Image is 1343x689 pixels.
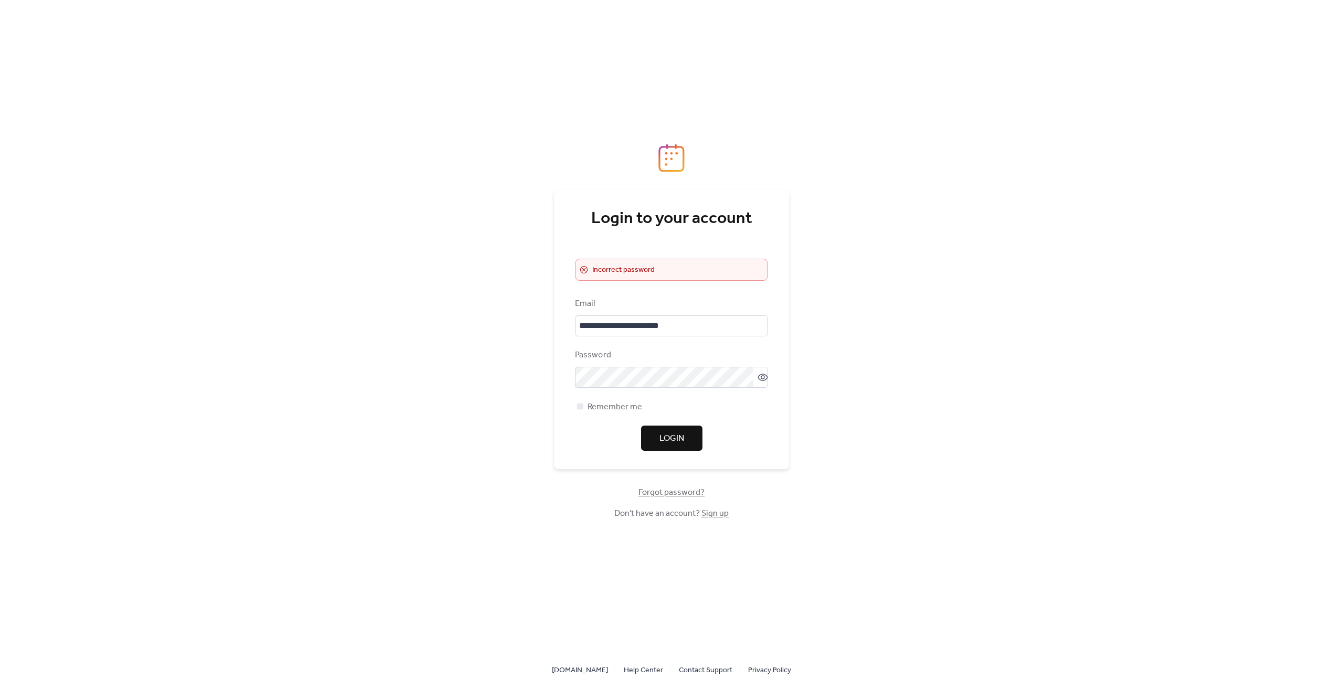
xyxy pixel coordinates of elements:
span: Privacy Policy [748,664,791,677]
span: Remember me [588,401,642,414]
div: Password [575,349,766,362]
span: Forgot password? [638,486,705,499]
a: Forgot password? [638,490,705,495]
a: Help Center [624,663,663,676]
button: Login [641,426,702,451]
a: Sign up [701,505,729,522]
span: Contact Support [679,664,732,677]
span: Don't have an account? [614,507,729,520]
span: [DOMAIN_NAME] [552,664,608,677]
img: logo [658,144,685,172]
div: Login to your account [575,208,768,229]
div: Email [575,298,766,310]
span: Help Center [624,664,663,677]
span: Login [659,432,684,445]
a: Privacy Policy [748,663,791,676]
a: Contact Support [679,663,732,676]
a: [DOMAIN_NAME] [552,663,608,676]
span: Incorrect password [592,264,655,277]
